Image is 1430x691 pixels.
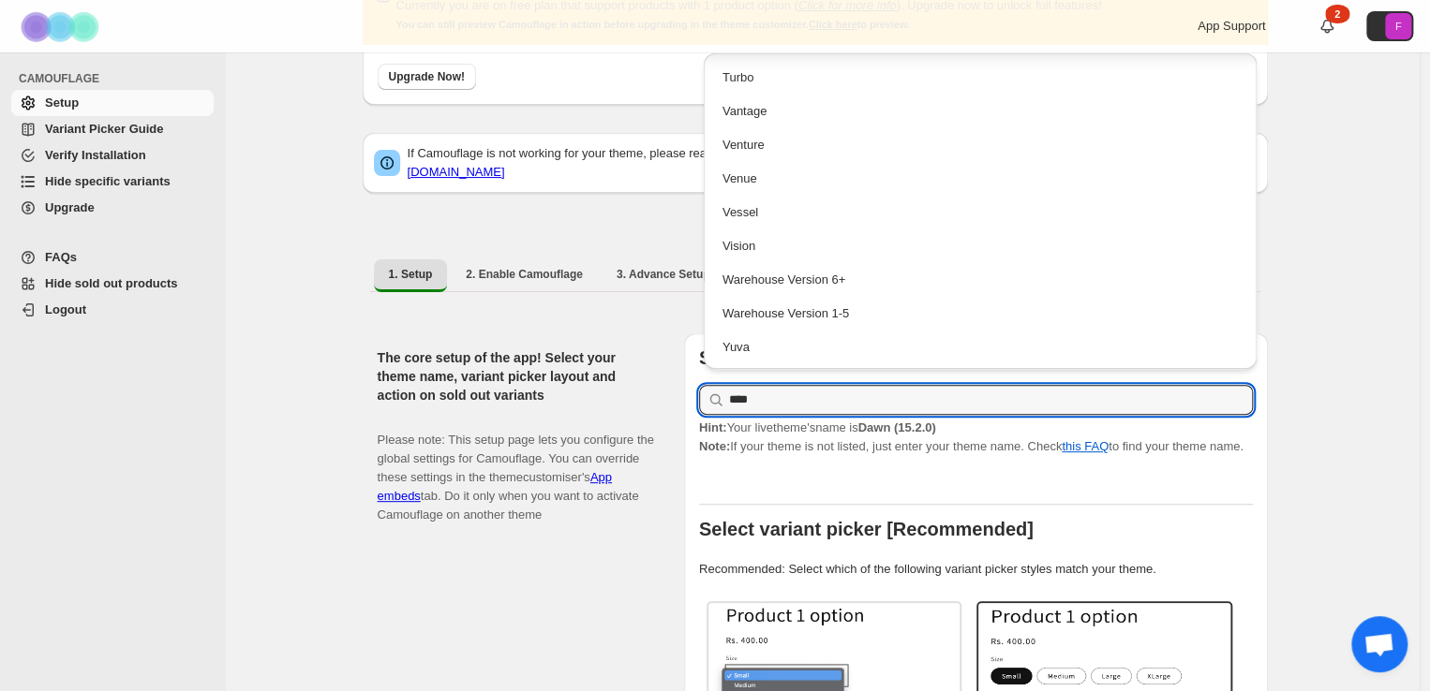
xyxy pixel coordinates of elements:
div: Venue [722,169,1239,188]
span: Setup [45,96,79,110]
strong: Dawn (15.2.0) [857,420,935,434]
li: Vantage [704,93,1258,126]
div: 2 [1325,5,1349,23]
li: Venue [704,160,1258,194]
a: Setup [11,90,214,116]
p: Please note: This setup page lets you configure the global settings for Camouflage. You can overr... [378,412,654,524]
button: Avatar with initials F [1366,11,1413,41]
span: Logout [45,302,86,316]
a: Hide sold out products [11,271,214,297]
div: Open chat [1351,616,1408,672]
li: Vessel [704,194,1258,228]
span: Verify Installation [45,148,146,162]
a: 2 [1318,17,1336,36]
span: Upgrade Now! [389,69,465,84]
li: Venture [704,126,1258,160]
a: Logout [11,297,214,323]
span: Upgrade [45,200,95,214]
p: Recommended: Select which of the following variant picker styles match your theme. [699,560,1253,579]
text: F [1395,21,1402,32]
span: Variant Picker Guide [45,122,163,136]
span: Avatar with initials F [1385,13,1411,39]
div: Warehouse Version 6+ [722,271,1239,289]
div: Turbo [722,68,1239,87]
b: Select your theme name [Important] [699,347,1019,368]
a: Hide specific variants [11,169,214,195]
span: Hide sold out products [45,276,178,290]
b: Select variant picker [Recommended] [699,519,1034,539]
a: Variant Picker Guide [11,116,214,142]
span: 1. Setup [389,267,433,282]
li: Turbo [704,59,1258,93]
div: Vision [722,237,1239,256]
p: If your theme is not listed, just enter your theme name. Check to find your theme name. [699,419,1253,456]
strong: Hint: [699,420,727,434]
button: Upgrade Now! [378,64,476,90]
a: this FAQ [1062,439,1109,453]
a: FAQs [11,244,214,271]
a: Verify Installation [11,142,214,169]
span: App Support [1198,19,1265,33]
a: Upgrade [11,195,214,221]
div: Vantage [722,102,1239,121]
strong: Note: [699,439,730,453]
img: Camouflage [15,1,109,52]
p: If Camouflage is not working for your theme, please read and or reach out to us via chat or email: [408,144,1257,182]
div: Yuva [722,338,1239,357]
li: Vision [704,228,1258,261]
div: Vessel [722,203,1239,222]
li: Warehouse Version 1-5 [704,295,1258,329]
div: Venture [722,136,1239,154]
li: Yuva [704,329,1258,362]
span: 3. Advance Setup [617,267,710,282]
span: FAQs [45,250,77,264]
li: Warehouse Version 6+ [704,261,1258,295]
span: Your live theme's name is [699,420,936,434]
div: Warehouse Version 1-5 [722,304,1239,323]
span: Hide specific variants [45,174,171,188]
span: 2. Enable Camouflage [466,267,583,282]
h2: The core setup of the app! Select your theme name, variant picker layout and action on sold out v... [378,348,654,404]
span: CAMOUFLAGE [19,71,216,86]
